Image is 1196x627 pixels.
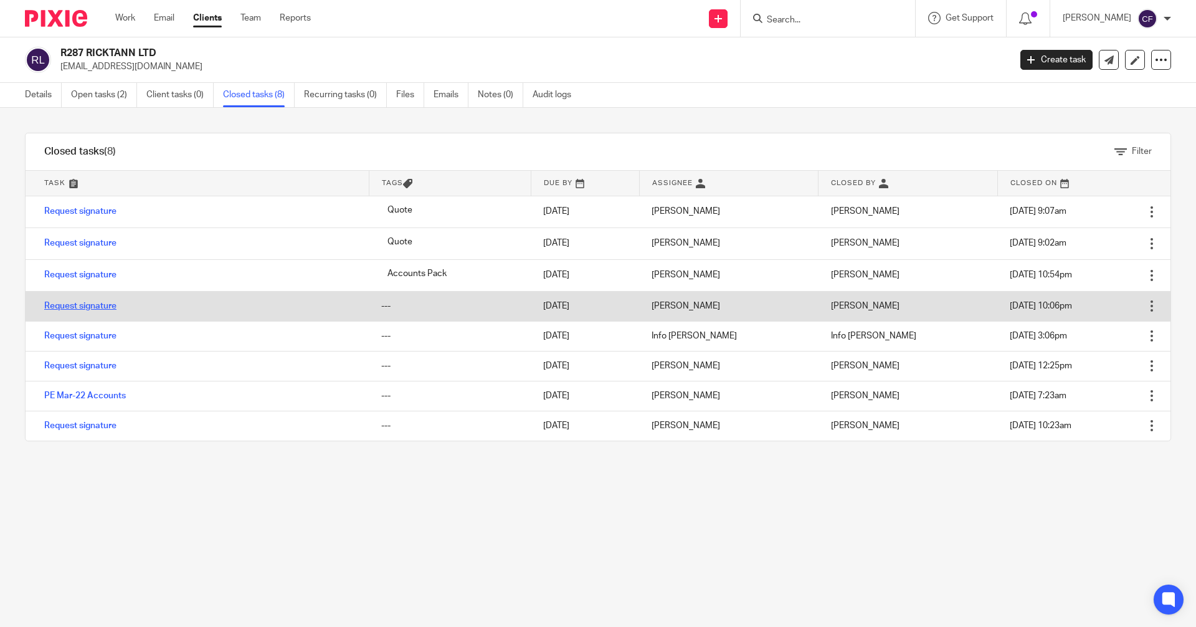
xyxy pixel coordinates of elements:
[146,83,214,107] a: Client tasks (0)
[531,411,639,441] td: [DATE]
[531,351,639,381] td: [DATE]
[25,47,51,73] img: svg%3E
[533,83,581,107] a: Audit logs
[25,83,62,107] a: Details
[531,227,639,259] td: [DATE]
[304,83,387,107] a: Recurring tasks (0)
[44,270,116,279] a: Request signature
[280,12,311,24] a: Reports
[115,12,135,24] a: Work
[639,227,819,259] td: [PERSON_NAME]
[60,60,1002,73] p: [EMAIL_ADDRESS][DOMAIN_NAME]
[369,171,531,196] th: Tags
[639,196,819,227] td: [PERSON_NAME]
[831,421,899,430] span: [PERSON_NAME]
[531,259,639,291] td: [DATE]
[946,14,994,22] span: Get Support
[478,83,523,107] a: Notes (0)
[223,83,295,107] a: Closed tasks (8)
[44,207,116,216] a: Request signature
[531,196,639,227] td: [DATE]
[381,390,518,402] div: ---
[71,83,137,107] a: Open tasks (2)
[1137,9,1157,29] img: svg%3E
[639,259,819,291] td: [PERSON_NAME]
[44,361,116,370] a: Request signature
[1010,361,1072,370] span: [DATE] 12:25pm
[381,300,518,312] div: ---
[639,381,819,411] td: [PERSON_NAME]
[639,411,819,441] td: [PERSON_NAME]
[831,302,899,310] span: [PERSON_NAME]
[381,330,518,342] div: ---
[44,145,116,158] h1: Closed tasks
[1010,421,1071,430] span: [DATE] 10:23am
[1010,332,1067,340] span: [DATE] 3:06pm
[831,270,899,279] span: [PERSON_NAME]
[531,291,639,321] td: [DATE]
[639,351,819,381] td: [PERSON_NAME]
[44,239,116,247] a: Request signature
[531,381,639,411] td: [DATE]
[1020,50,1093,70] a: Create task
[104,146,116,156] span: (8)
[381,360,518,372] div: ---
[766,15,878,26] input: Search
[44,332,116,340] a: Request signature
[1010,391,1066,400] span: [DATE] 7:23am
[44,421,116,430] a: Request signature
[1010,302,1072,310] span: [DATE] 10:06pm
[396,83,424,107] a: Files
[434,83,468,107] a: Emails
[44,391,126,400] a: PE Mar-22 Accounts
[44,302,116,310] a: Request signature
[1063,12,1131,24] p: [PERSON_NAME]
[831,332,916,340] span: Info [PERSON_NAME]
[1010,239,1066,247] span: [DATE] 9:02am
[639,291,819,321] td: [PERSON_NAME]
[831,239,899,247] span: [PERSON_NAME]
[193,12,222,24] a: Clients
[1010,207,1066,216] span: [DATE] 9:07am
[831,361,899,370] span: [PERSON_NAME]
[381,266,453,282] span: Accounts Pack
[1010,270,1072,279] span: [DATE] 10:54pm
[154,12,174,24] a: Email
[831,207,899,216] span: [PERSON_NAME]
[531,321,639,351] td: [DATE]
[639,321,819,351] td: Info [PERSON_NAME]
[25,10,87,27] img: Pixie
[831,391,899,400] span: [PERSON_NAME]
[240,12,261,24] a: Team
[60,47,814,60] h2: R287 RICKTANN LTD
[381,203,419,218] span: Quote
[381,419,518,432] div: ---
[1132,147,1152,156] span: Filter
[381,234,419,250] span: Quote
